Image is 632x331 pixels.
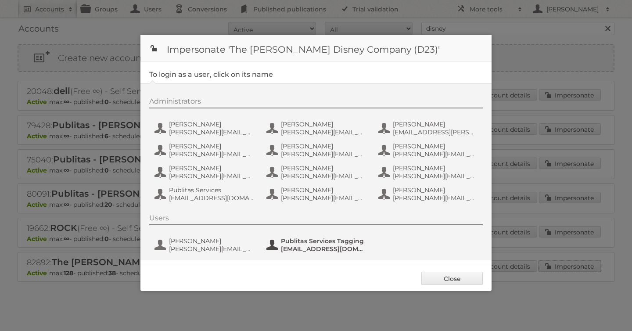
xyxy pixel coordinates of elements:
[154,119,257,137] button: [PERSON_NAME] [PERSON_NAME][EMAIL_ADDRESS][PERSON_NAME][DOMAIN_NAME]
[154,141,257,159] button: [PERSON_NAME] [PERSON_NAME][EMAIL_ADDRESS][PERSON_NAME][DOMAIN_NAME]
[281,120,366,128] span: [PERSON_NAME]
[281,164,366,172] span: [PERSON_NAME]
[393,142,478,150] span: [PERSON_NAME]
[169,128,254,136] span: [PERSON_NAME][EMAIL_ADDRESS][PERSON_NAME][DOMAIN_NAME]
[377,185,481,203] button: [PERSON_NAME] [PERSON_NAME][EMAIL_ADDRESS][PERSON_NAME][DOMAIN_NAME]
[281,172,366,180] span: [PERSON_NAME][EMAIL_ADDRESS][PERSON_NAME][DOMAIN_NAME]
[266,119,369,137] button: [PERSON_NAME] [PERSON_NAME][EMAIL_ADDRESS][DOMAIN_NAME]
[393,150,478,158] span: [PERSON_NAME][EMAIL_ADDRESS][DOMAIN_NAME]
[421,272,483,285] a: Close
[149,97,483,108] div: Administrators
[266,163,369,181] button: [PERSON_NAME] [PERSON_NAME][EMAIL_ADDRESS][PERSON_NAME][DOMAIN_NAME]
[266,185,369,203] button: [PERSON_NAME] [PERSON_NAME][EMAIL_ADDRESS][PERSON_NAME][DOMAIN_NAME]
[377,119,481,137] button: [PERSON_NAME] [EMAIL_ADDRESS][PERSON_NAME][DOMAIN_NAME]
[281,237,366,245] span: Publitas Services Tagging
[149,70,273,79] legend: To login as a user, click on its name
[393,172,478,180] span: [PERSON_NAME][EMAIL_ADDRESS][PERSON_NAME][DOMAIN_NAME]
[149,214,483,225] div: Users
[169,186,254,194] span: Publitas Services
[377,141,481,159] button: [PERSON_NAME] [PERSON_NAME][EMAIL_ADDRESS][DOMAIN_NAME]
[281,142,366,150] span: [PERSON_NAME]
[140,35,492,61] h1: Impersonate 'The [PERSON_NAME] Disney Company (D23)'
[393,186,478,194] span: [PERSON_NAME]
[154,236,257,254] button: [PERSON_NAME] [PERSON_NAME][EMAIL_ADDRESS][PERSON_NAME][DOMAIN_NAME]
[377,163,481,181] button: [PERSON_NAME] [PERSON_NAME][EMAIL_ADDRESS][PERSON_NAME][DOMAIN_NAME]
[393,120,478,128] span: [PERSON_NAME]
[154,163,257,181] button: [PERSON_NAME] [PERSON_NAME][EMAIL_ADDRESS][PERSON_NAME][DOMAIN_NAME]
[169,172,254,180] span: [PERSON_NAME][EMAIL_ADDRESS][PERSON_NAME][DOMAIN_NAME]
[169,245,254,253] span: [PERSON_NAME][EMAIL_ADDRESS][PERSON_NAME][DOMAIN_NAME]
[281,194,366,202] span: [PERSON_NAME][EMAIL_ADDRESS][PERSON_NAME][DOMAIN_NAME]
[393,164,478,172] span: [PERSON_NAME]
[169,120,254,128] span: [PERSON_NAME]
[281,186,366,194] span: [PERSON_NAME]
[281,150,366,158] span: [PERSON_NAME][EMAIL_ADDRESS][PERSON_NAME][DOMAIN_NAME]
[169,150,254,158] span: [PERSON_NAME][EMAIL_ADDRESS][PERSON_NAME][DOMAIN_NAME]
[281,245,366,253] span: [EMAIL_ADDRESS][DOMAIN_NAME]
[169,142,254,150] span: [PERSON_NAME]
[266,141,369,159] button: [PERSON_NAME] [PERSON_NAME][EMAIL_ADDRESS][PERSON_NAME][DOMAIN_NAME]
[266,236,369,254] button: Publitas Services Tagging [EMAIL_ADDRESS][DOMAIN_NAME]
[393,194,478,202] span: [PERSON_NAME][EMAIL_ADDRESS][PERSON_NAME][DOMAIN_NAME]
[169,237,254,245] span: [PERSON_NAME]
[154,185,257,203] button: Publitas Services [EMAIL_ADDRESS][DOMAIN_NAME]
[281,128,366,136] span: [PERSON_NAME][EMAIL_ADDRESS][DOMAIN_NAME]
[393,128,478,136] span: [EMAIL_ADDRESS][PERSON_NAME][DOMAIN_NAME]
[169,164,254,172] span: [PERSON_NAME]
[169,194,254,202] span: [EMAIL_ADDRESS][DOMAIN_NAME]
